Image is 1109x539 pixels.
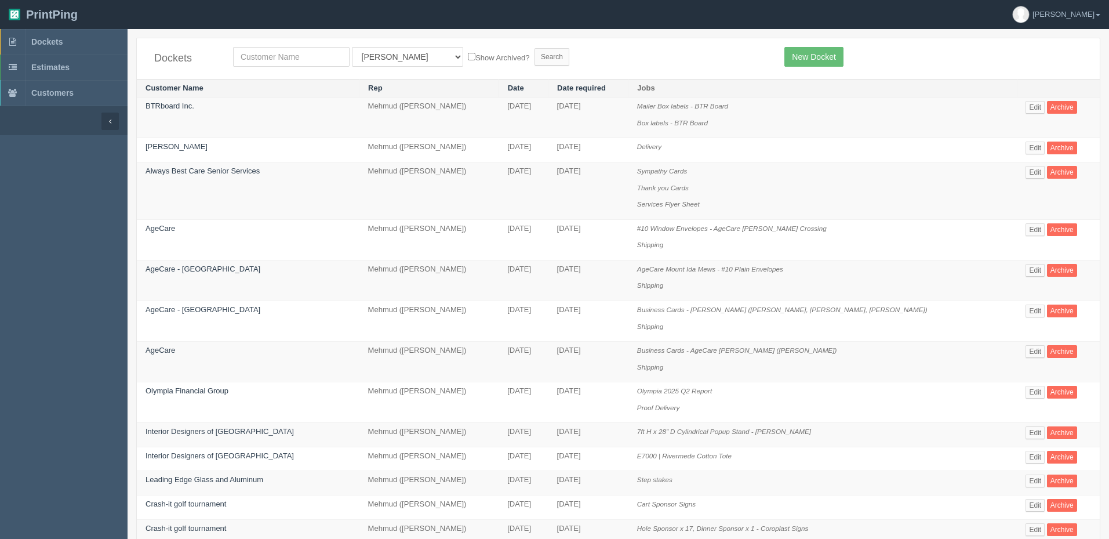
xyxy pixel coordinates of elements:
[359,219,499,260] td: Mehmud ([PERSON_NAME])
[499,162,548,220] td: [DATE]
[1026,166,1045,179] a: Edit
[637,119,708,126] i: Box labels - BTR Board
[508,84,524,92] a: Date
[9,9,20,20] img: logo-3e63b451c926e2ac314895c53de4908e5d424f24456219fb08d385ab2e579770.png
[499,447,548,471] td: [DATE]
[637,476,672,483] i: Step stakes
[154,53,216,64] h4: Dockets
[548,97,628,138] td: [DATE]
[31,63,70,72] span: Estimates
[637,143,661,150] i: Delivery
[359,260,499,301] td: Mehmud ([PERSON_NAME])
[359,495,499,520] td: Mehmud ([PERSON_NAME])
[1047,223,1077,236] a: Archive
[233,47,350,67] input: Customer Name
[1047,345,1077,358] a: Archive
[1013,6,1029,23] img: avatar_default-7531ab5dedf162e01f1e0bb0964e6a185e93c5c22dfe317fb01d7f8cd2b1632c.jpg
[1047,166,1077,179] a: Archive
[499,260,548,301] td: [DATE]
[1026,264,1045,277] a: Edit
[31,37,63,46] span: Dockets
[548,260,628,301] td: [DATE]
[548,301,628,341] td: [DATE]
[1047,426,1077,439] a: Archive
[548,342,628,382] td: [DATE]
[1026,345,1045,358] a: Edit
[146,224,175,233] a: AgeCare
[146,524,226,533] a: Crash-it golf tournament
[499,423,548,447] td: [DATE]
[637,387,712,395] i: Olympia 2025 Q2 Report
[1047,305,1077,317] a: Archive
[1026,142,1045,154] a: Edit
[1026,101,1045,114] a: Edit
[637,281,664,289] i: Shipping
[146,167,260,175] a: Always Best Care Senior Services
[637,241,664,248] i: Shipping
[1047,499,1077,512] a: Archive
[637,524,809,532] i: Hole Sponsor x 17, Dinner Sponsor x 1 - Coroplast Signs
[1026,475,1045,487] a: Edit
[637,452,732,460] i: E7000 | Rivermede Cotton Tote
[1026,523,1045,536] a: Edit
[637,346,837,354] i: Business Cards - AgeCare [PERSON_NAME] ([PERSON_NAME])
[637,265,783,273] i: AgeCare Mount Ida Mews - #10 Plain Envelopes
[499,342,548,382] td: [DATE]
[637,167,687,175] i: Sympathy Cards
[637,200,700,208] i: Services Flyer Sheet
[146,475,263,484] a: Leading Edge Glass and Aluminum
[637,102,728,110] i: Mailer Box labels - BTR Board
[637,363,664,371] i: Shipping
[499,301,548,341] td: [DATE]
[548,495,628,520] td: [DATE]
[146,386,228,395] a: Olympia Financial Group
[637,404,679,411] i: Proof Delivery
[548,162,628,220] td: [DATE]
[1026,305,1045,317] a: Edit
[1047,142,1077,154] a: Archive
[1026,223,1045,236] a: Edit
[146,427,294,436] a: Interior Designers of [GEOGRAPHIC_DATA]
[499,471,548,495] td: [DATE]
[557,84,606,92] a: Date required
[548,471,628,495] td: [DATE]
[368,84,383,92] a: Rep
[1047,264,1077,277] a: Archive
[637,184,689,191] i: Thank you Cards
[548,447,628,471] td: [DATE]
[637,225,827,232] i: #10 Window Envelopes - AgeCare [PERSON_NAME] Crossing
[359,301,499,341] td: Mehmud ([PERSON_NAME])
[359,162,499,220] td: Mehmud ([PERSON_NAME])
[1047,451,1077,464] a: Archive
[548,423,628,447] td: [DATE]
[499,97,548,138] td: [DATE]
[1047,101,1077,114] a: Archive
[146,451,294,460] a: Interior Designers of [GEOGRAPHIC_DATA]
[499,382,548,423] td: [DATE]
[637,306,928,313] i: Business Cards - [PERSON_NAME] ([PERSON_NAME], [PERSON_NAME], [PERSON_NAME])
[1026,499,1045,512] a: Edit
[784,47,843,67] a: New Docket
[359,382,499,423] td: Mehmud ([PERSON_NAME])
[499,495,548,520] td: [DATE]
[359,471,499,495] td: Mehmud ([PERSON_NAME])
[146,102,194,110] a: BTRboard Inc.
[499,219,548,260] td: [DATE]
[637,428,811,435] i: 7ft H x 28” D Cylindrical Popup Stand - [PERSON_NAME]
[637,323,664,330] i: Shipping
[359,423,499,447] td: Mehmud ([PERSON_NAME])
[146,142,208,151] a: [PERSON_NAME]
[31,88,74,97] span: Customers
[146,84,203,92] a: Customer Name
[1026,451,1045,464] a: Edit
[1047,475,1077,487] a: Archive
[548,219,628,260] td: [DATE]
[1047,386,1077,399] a: Archive
[468,53,475,60] input: Show Archived?
[628,79,1017,97] th: Jobs
[359,342,499,382] td: Mehmud ([PERSON_NAME])
[359,97,499,138] td: Mehmud ([PERSON_NAME])
[146,346,175,354] a: AgeCare
[146,305,260,314] a: AgeCare - [GEOGRAPHIC_DATA]
[468,50,529,64] label: Show Archived?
